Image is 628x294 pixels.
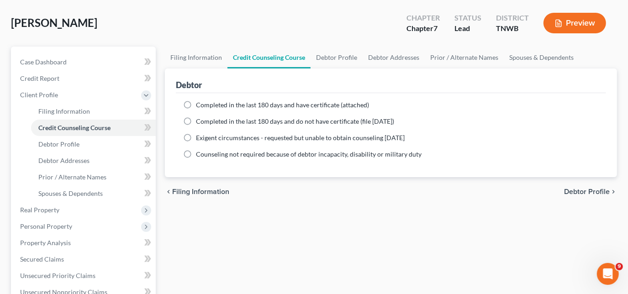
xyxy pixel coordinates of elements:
[20,74,59,82] span: Credit Report
[165,188,172,195] i: chevron_left
[20,91,58,99] span: Client Profile
[616,263,623,270] span: 9
[454,23,481,34] div: Lead
[196,134,405,142] span: Exigent circumstances - requested but unable to obtain counseling [DATE]
[433,24,438,32] span: 7
[20,222,72,230] span: Personal Property
[20,239,71,247] span: Property Analysis
[544,13,606,33] button: Preview
[564,188,617,195] button: Debtor Profile chevron_right
[7,165,175,219] div: Emma says…
[13,268,156,284] a: Unsecured Priority Claims
[176,79,202,90] div: Debtor
[610,188,617,195] i: chevron_right
[14,224,21,231] button: Emoji picker
[29,224,36,231] button: Gif picker
[38,157,90,164] span: Debtor Addresses
[20,58,67,66] span: Case Dashboard
[311,47,363,68] a: Debtor Profile
[38,173,106,181] span: Prior / Alternate Names
[425,47,504,68] a: Prior / Alternate Names
[31,103,156,120] a: Filing Information
[38,140,79,148] span: Debtor Profile
[196,150,422,158] span: Counseling not required because of debtor incapacity, disability or military duty
[31,120,156,136] a: Credit Counseling Course
[31,169,156,185] a: Prior / Alternate Names
[406,13,440,23] div: Chapter
[15,170,142,206] div: Hi [PERSON_NAME]! I'm seeing on our end that this case went through successfully at 6:30pm EST. A...
[31,136,156,152] a: Debtor Profile
[24,133,120,160] span: How to add new users so that they can have access to the firm's…
[196,101,369,109] span: Completed in the last 180 days and have certificate (attached)
[13,70,156,87] a: Credit Report
[24,123,133,132] div: Adding Users to Your Firm
[13,251,156,268] a: Secured Claims
[44,9,77,16] h1: Operator
[165,188,229,195] button: chevron_left Filing Information
[504,47,579,68] a: Spouses & Dependents
[406,23,440,34] div: Chapter
[38,107,90,115] span: Filing Information
[20,272,95,279] span: Unsecured Priority Claims
[564,188,610,195] span: Debtor Profile
[157,220,171,235] button: Send a message…
[31,152,156,169] a: Debtor Addresses
[13,54,156,70] a: Case Dashboard
[20,206,59,214] span: Real Property
[11,16,97,29] span: [PERSON_NAME]
[363,47,425,68] a: Debtor Addresses
[227,47,311,68] a: Credit Counseling Course
[43,224,51,231] button: Upload attachment
[597,263,619,285] iframe: Intercom live chat
[196,117,394,125] span: Completed in the last 180 days and do not have certificate (file [DATE])
[454,13,481,23] div: Status
[159,4,177,21] button: Home
[8,205,175,220] textarea: Message…
[38,124,111,131] span: Credit Counseling Course
[31,185,156,202] a: Spouses & Dependents
[172,188,229,195] span: Filing Information
[165,47,227,68] a: Filing Information
[7,165,150,211] div: Hi [PERSON_NAME]! I'm seeing on our end that this case went through successfully at 6:30pm EST. A...
[496,13,529,23] div: District
[38,189,103,197] span: Spouses & Dependents
[20,255,64,263] span: Secured Claims
[496,23,529,34] div: TNWB
[13,235,156,251] a: Property Analysis
[15,115,142,168] div: Adding Users to Your FirmHow to add new users so that they can have access to the firm's…
[26,5,41,20] img: Profile image for Operator
[6,4,23,21] button: go back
